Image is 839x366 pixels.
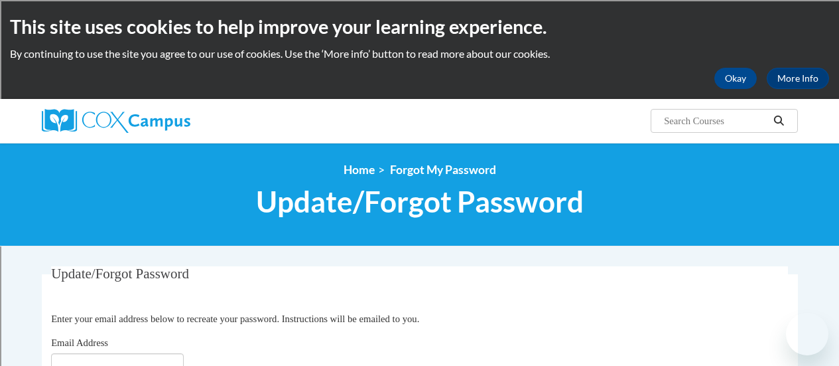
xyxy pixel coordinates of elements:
input: Search Courses [663,113,769,129]
img: Cox Campus [42,109,190,133]
iframe: Button to launch messaging window [786,313,828,355]
a: Home [344,163,375,177]
span: Forgot My Password [390,163,496,177]
span: Update/Forgot Password [256,184,584,219]
button: Search [769,113,789,129]
a: Cox Campus [42,109,281,133]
